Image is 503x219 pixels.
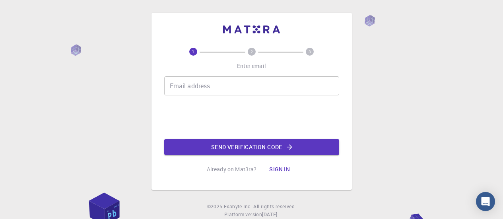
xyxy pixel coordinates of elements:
text: 3 [309,49,311,54]
span: [DATE] . [262,211,279,217]
text: 1 [192,49,194,54]
div: Open Intercom Messenger [476,192,495,211]
button: Sign in [263,161,296,177]
button: Send verification code [164,139,339,155]
a: Exabyte Inc. [224,203,252,211]
text: 2 [251,49,253,54]
span: All rights reserved. [253,203,296,211]
a: [DATE]. [262,211,279,219]
p: Already on Mat3ra? [207,165,257,173]
span: © 2025 [207,203,224,211]
iframe: reCAPTCHA [191,102,312,133]
span: Platform version [224,211,262,219]
p: Enter email [237,62,266,70]
span: Exabyte Inc. [224,203,252,209]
